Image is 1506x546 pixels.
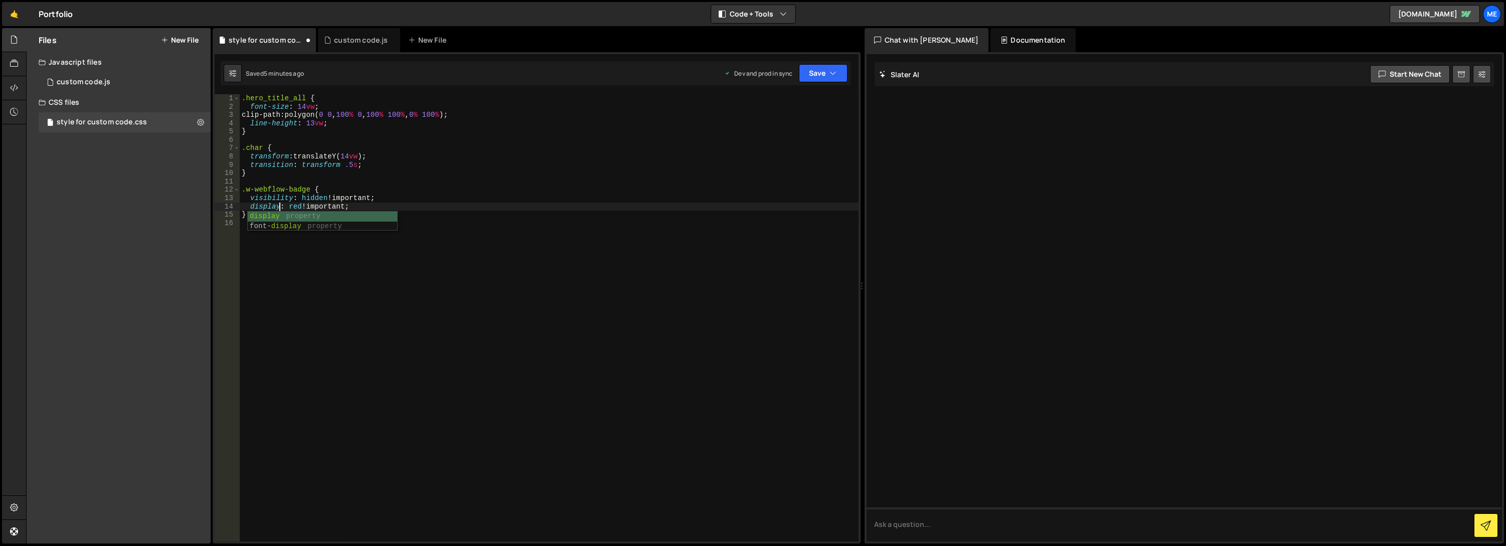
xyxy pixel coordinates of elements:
div: 3 [215,111,240,119]
a: 🤙 [2,2,27,26]
div: 2 [215,103,240,111]
button: Code + Tools [711,5,795,23]
button: New File [161,36,199,44]
div: 11803/27999.css [39,112,211,132]
div: style for custom code.css [57,118,147,127]
div: CSS files [27,92,211,112]
div: Chat with [PERSON_NAME] [865,28,989,52]
div: Dev and prod in sync [724,69,792,78]
div: 1 [215,94,240,103]
div: 5 [215,127,240,136]
div: 8 [215,152,240,161]
div: Portfolio [39,8,73,20]
div: 6 [215,136,240,144]
div: 12 [215,186,240,194]
div: 4 [215,119,240,128]
div: 9 [215,161,240,169]
div: 7 [215,144,240,152]
a: Me [1483,5,1501,23]
a: [DOMAIN_NAME] [1390,5,1480,23]
div: New File [408,35,450,45]
div: custom code.js [334,35,388,45]
button: Save [799,64,848,82]
div: 14 [215,203,240,211]
div: 15 [215,211,240,219]
h2: Slater AI [880,70,920,79]
div: 11803/27998.js [39,72,211,92]
h2: Files [39,35,57,46]
div: 11 [215,177,240,186]
div: Documentation [990,28,1075,52]
div: Javascript files [27,52,211,72]
div: 10 [215,169,240,177]
div: 13 [215,194,240,203]
div: style for custom code.css [229,35,304,45]
div: Saved [246,69,304,78]
div: 16 [215,219,240,228]
div: custom code.js [57,78,110,87]
button: Start new chat [1370,65,1450,83]
div: 5 minutes ago [264,69,304,78]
